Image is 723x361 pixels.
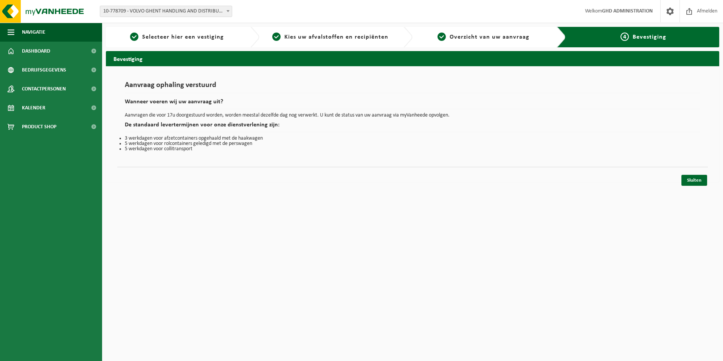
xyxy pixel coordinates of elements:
strong: GHD ADMINISTRATION [602,8,653,14]
a: 1Selecteer hier een vestiging [110,33,244,42]
span: 2 [272,33,281,41]
span: Overzicht van uw aanvraag [450,34,529,40]
span: Contactpersonen [22,79,66,98]
span: Product Shop [22,117,56,136]
li: 5 werkdagen voor rolcontainers geledigd met de perswagen [125,141,700,146]
p: Aanvragen die voor 17u doorgestuurd worden, worden meestal dezelfde dag nog verwerkt. U kunt de s... [125,113,700,118]
h2: De standaard levertermijnen voor onze dienstverlening zijn: [125,122,700,132]
span: Bedrijfsgegevens [22,61,66,79]
span: Bevestiging [633,34,666,40]
a: Sluiten [681,175,707,186]
h1: Aanvraag ophaling verstuurd [125,81,700,93]
span: 1 [130,33,138,41]
li: 5 werkdagen voor collitransport [125,146,700,152]
a: 2Kies uw afvalstoffen en recipiënten [263,33,398,42]
span: 10-778709 - VOLVO GHENT HANDLING AND DISTRIBUTION - DESTELDONK [100,6,232,17]
a: 3Overzicht van uw aanvraag [416,33,551,42]
span: 4 [621,33,629,41]
li: 3 werkdagen voor afzetcontainers opgehaald met de haakwagen [125,136,700,141]
span: Kalender [22,98,45,117]
span: 3 [438,33,446,41]
h2: Wanneer voeren wij uw aanvraag uit? [125,99,700,109]
h2: Bevestiging [106,51,719,66]
span: Dashboard [22,42,50,61]
span: Selecteer hier een vestiging [142,34,224,40]
span: Kies uw afvalstoffen en recipiënten [284,34,388,40]
span: Navigatie [22,23,45,42]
